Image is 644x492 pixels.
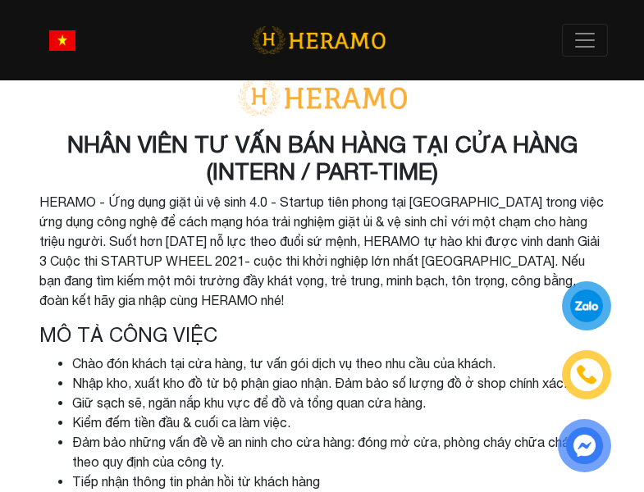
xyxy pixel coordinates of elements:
img: phone-icon [578,366,596,384]
li: Giữ sạch sẽ, ngăn nắp khu vực để đồ và tổng quan cửa hàng. [72,393,605,412]
li: Nhập kho, xuất kho đồ từ bộ phận giao nhận. Đảm bảo số lượng đồ ở shop chính xác. [72,373,605,393]
img: logo-with-text.png [232,78,413,117]
img: vn-flag.png [49,30,75,51]
a: phone-icon [564,353,609,397]
p: HERAMO - Ứng dụng giặt ủi vệ sinh 4.0 - Startup tiên phong tại [GEOGRAPHIC_DATA] trong việc ứng d... [39,192,605,310]
h4: Mô tả công việc [39,323,605,347]
img: logo [252,24,386,57]
li: Tiếp nhận thông tin phản hồi từ khách hàng [72,471,605,491]
li: Kiểm đếm tiền đầu & cuối ca làm việc. [72,412,605,432]
h3: NHÂN VIÊN TƯ VẤN BÁN HÀNG TẠI CỬA HÀNG (INTERN / PART-TIME) [39,130,605,185]
li: Đảm bảo những vấn đề về an ninh cho cửa hàng: đóng mở cửa, phòng cháy chữa cháy,... theo quy định... [72,432,605,471]
li: Chào đón khách tại cửa hàng, tư vấn gói dịch vụ theo nhu cầu của khách. [72,353,605,373]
